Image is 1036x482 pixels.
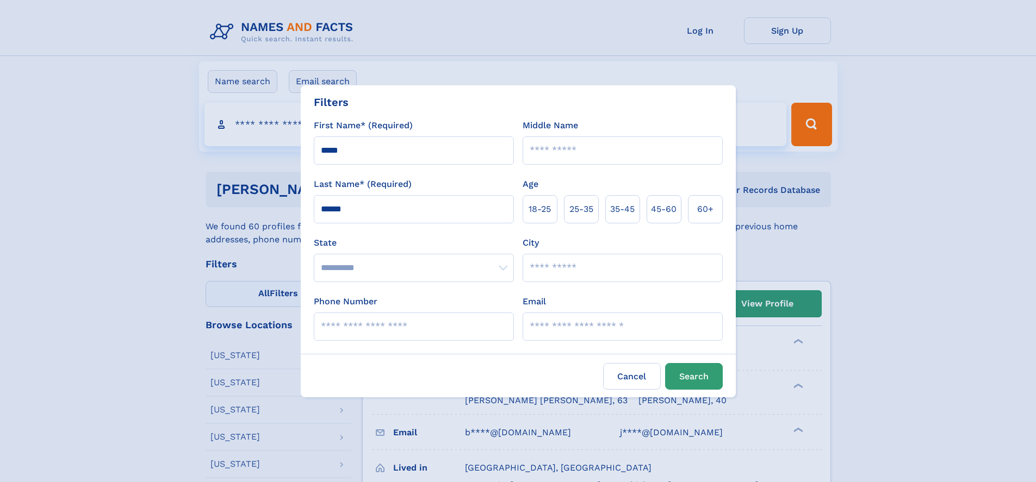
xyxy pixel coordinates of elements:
span: 18‑25 [529,203,551,216]
label: Phone Number [314,295,377,308]
label: Email [523,295,546,308]
span: 45‑60 [651,203,677,216]
span: 35‑45 [610,203,635,216]
span: 60+ [697,203,714,216]
label: City [523,236,539,249]
button: Search [665,363,723,390]
span: 25‑35 [569,203,593,216]
label: State [314,236,514,249]
label: Age [523,178,538,191]
label: Cancel [603,363,661,390]
label: First Name* (Required) [314,119,413,132]
div: Filters [314,94,349,110]
label: Last Name* (Required) [314,178,412,191]
label: Middle Name [523,119,578,132]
